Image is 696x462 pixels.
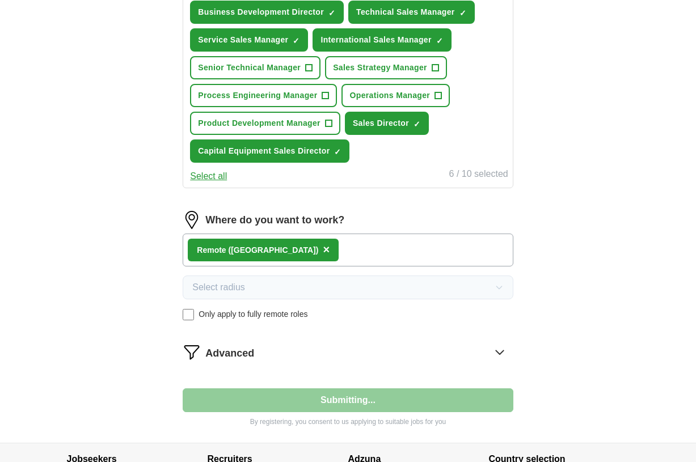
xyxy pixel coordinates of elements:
button: Product Development Manager [190,112,340,135]
span: ✓ [293,36,300,45]
span: Select radius [192,281,245,294]
button: Select radius [183,275,513,299]
button: International Sales Manager✓ [313,28,451,52]
button: Senior Technical Manager [190,56,320,79]
button: Operations Manager [341,84,450,107]
span: Sales Director [353,117,409,129]
button: Technical Sales Manager✓ [348,1,475,24]
button: × [323,241,330,258]
button: Select all [190,169,227,183]
p: By registering, you consent to us applying to suitable jobs for you [183,417,513,427]
span: ✓ [436,36,443,45]
img: location.png [183,211,201,229]
span: International Sales Manager [320,34,431,46]
button: Process Engineering Manager [190,84,337,107]
span: ✓ [459,9,466,18]
label: Where do you want to work? [205,213,344,228]
span: × [323,243,330,256]
button: Capital Equipment Sales Director✓ [190,139,349,163]
div: Remote ([GEOGRAPHIC_DATA]) [197,244,318,256]
span: Service Sales Manager [198,34,288,46]
button: Sales Director✓ [345,112,429,135]
button: Business Development Director✓ [190,1,344,24]
input: Only apply to fully remote roles [183,309,194,320]
span: Only apply to fully remote roles [199,308,307,320]
span: ✓ [328,9,335,18]
div: 6 / 10 selected [449,167,508,183]
span: ✓ [334,147,341,156]
span: ✓ [414,120,420,129]
span: Senior Technical Manager [198,62,301,74]
img: filter [183,343,201,361]
span: Technical Sales Manager [356,6,455,18]
button: Service Sales Manager✓ [190,28,308,52]
span: Product Development Manager [198,117,320,129]
button: Submitting... [183,388,513,412]
span: Sales Strategy Manager [333,62,427,74]
span: Business Development Director [198,6,324,18]
span: Capital Equipment Sales Director [198,145,330,157]
span: Process Engineering Manager [198,90,317,101]
button: Sales Strategy Manager [325,56,447,79]
span: Advanced [205,346,254,361]
span: Operations Manager [349,90,430,101]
